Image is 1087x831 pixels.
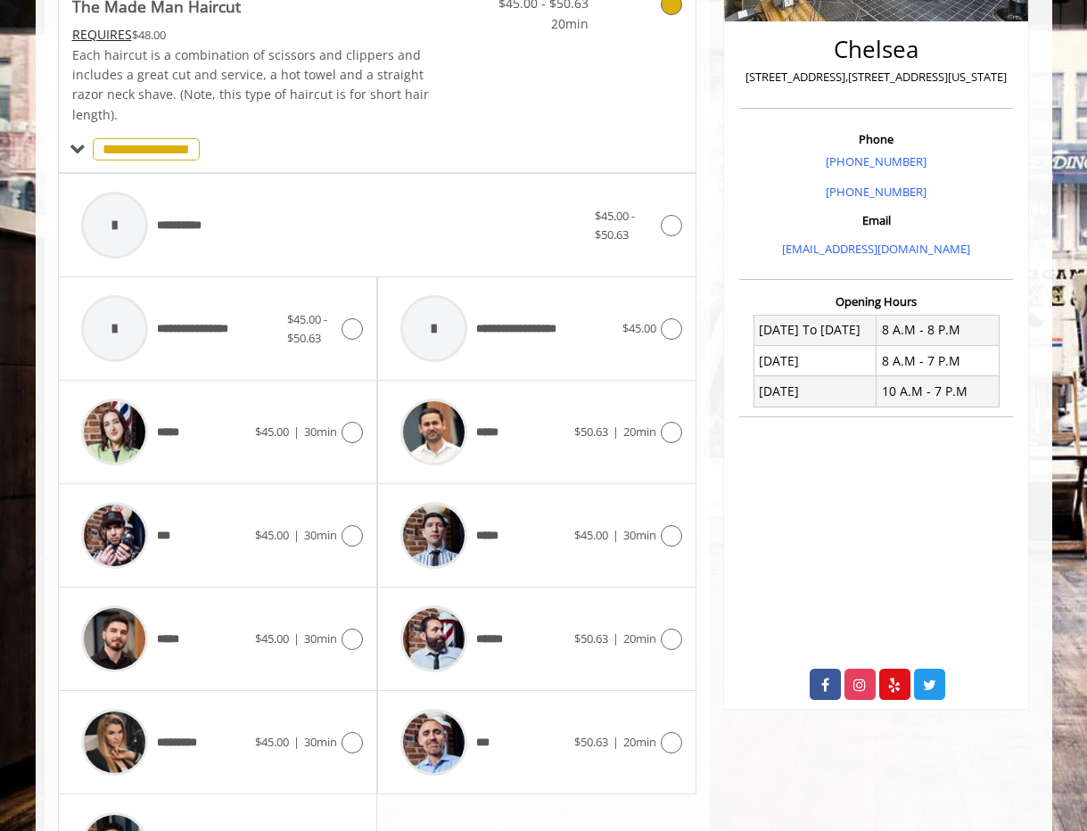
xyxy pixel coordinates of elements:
[623,527,656,543] span: 30min
[574,630,608,646] span: $50.63
[613,734,619,750] span: |
[623,424,656,440] span: 20min
[744,214,1009,226] h3: Email
[826,153,926,169] a: [PHONE_NUMBER]
[293,630,300,646] span: |
[255,424,289,440] span: $45.00
[744,68,1009,86] p: [STREET_ADDRESS],[STREET_ADDRESS][US_STATE]
[739,295,1013,308] h3: Opening Hours
[595,208,635,243] span: $45.00 - $50.63
[293,527,300,543] span: |
[574,424,608,440] span: $50.63
[287,311,327,346] span: $45.00 - $50.63
[753,376,877,407] td: [DATE]
[483,14,589,34] span: 20min
[877,376,1000,407] td: 10 A.M - 7 P.M
[623,630,656,646] span: 20min
[304,527,337,543] span: 30min
[255,527,289,543] span: $45.00
[826,184,926,200] a: [PHONE_NUMBER]
[304,630,337,646] span: 30min
[574,734,608,750] span: $50.63
[744,133,1009,145] h3: Phone
[72,26,132,43] span: This service needs some Advance to be paid before we block your appointment
[622,320,656,336] span: $45.00
[613,630,619,646] span: |
[613,424,619,440] span: |
[877,315,1000,345] td: 8 A.M - 8 P.M
[753,315,877,345] td: [DATE] To [DATE]
[304,734,337,750] span: 30min
[753,346,877,376] td: [DATE]
[293,424,300,440] span: |
[744,37,1009,62] h2: Chelsea
[574,527,608,543] span: $45.00
[293,734,300,750] span: |
[72,46,429,123] span: Each haircut is a combination of scissors and clippers and includes a great cut and service, a ho...
[623,734,656,750] span: 20min
[782,241,970,257] a: [EMAIL_ADDRESS][DOMAIN_NAME]
[304,424,337,440] span: 30min
[255,630,289,646] span: $45.00
[72,25,431,45] div: $48.00
[877,346,1000,376] td: 8 A.M - 7 P.M
[255,734,289,750] span: $45.00
[613,527,619,543] span: |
